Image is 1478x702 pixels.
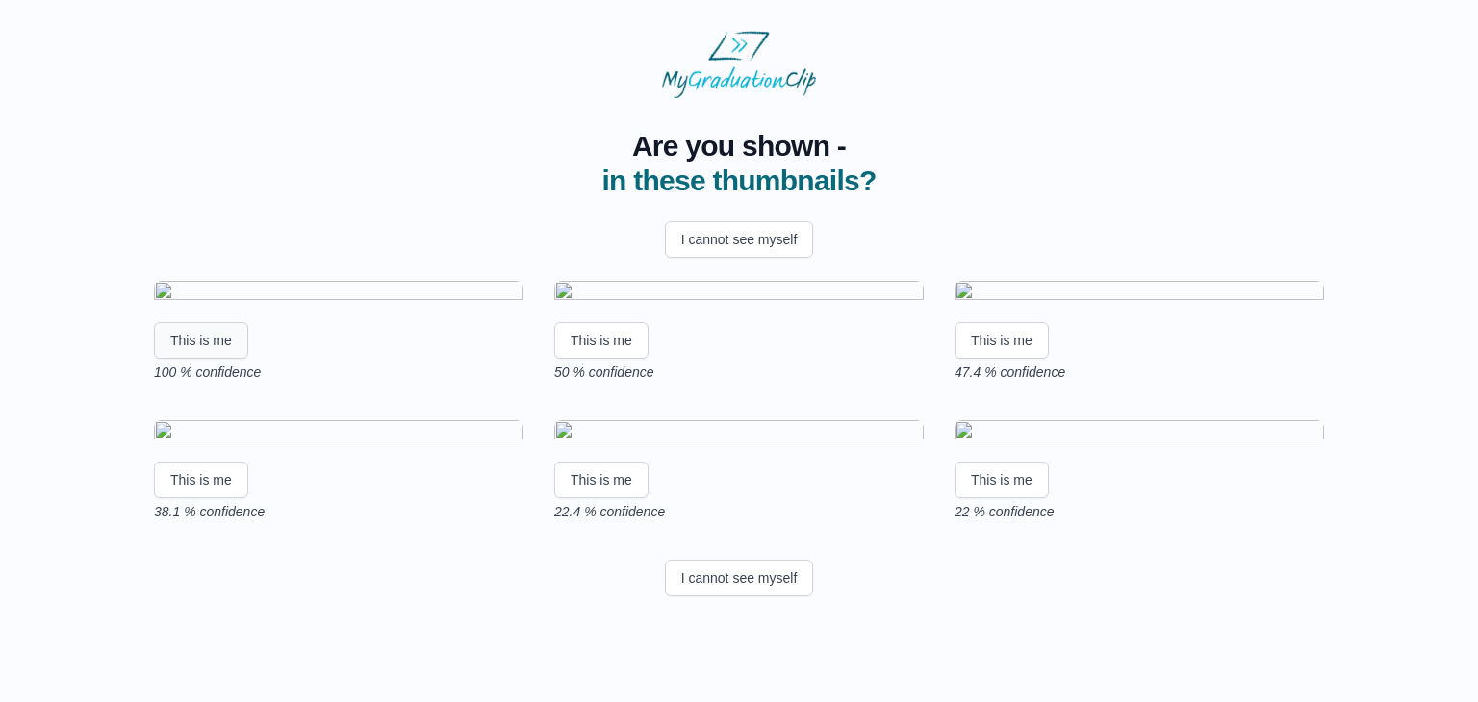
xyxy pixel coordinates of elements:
[154,462,248,498] button: This is me
[665,221,814,258] button: I cannot see myself
[554,420,924,446] img: 2db4db26c3a2cdea57f3fa382e232b7552a290c1.gif
[662,31,816,98] img: MyGraduationClip
[154,363,523,382] p: 100 % confidence
[554,281,924,307] img: c6c92db7d8d38a1ee33c196e21cc78e5a5a85132.gif
[154,502,523,521] p: 38.1 % confidence
[554,363,924,382] p: 50 % confidence
[955,281,1324,307] img: 85fc421df2d3ab1e0ef8b44e56333a5f7eb7eeb2.gif
[955,322,1049,359] button: This is me
[601,164,876,196] span: in these thumbnails?
[955,462,1049,498] button: This is me
[955,363,1324,382] p: 47.4 % confidence
[554,502,924,521] p: 22.4 % confidence
[554,322,649,359] button: This is me
[955,420,1324,446] img: a7c7326a903a89e4a42d2d9c9f86aaedfc072215.gif
[601,129,876,163] span: Are you shown -
[154,420,523,446] img: 7e5a298e622355fd43d686ee667dbb5ad773cd0e.gif
[665,560,814,596] button: I cannot see myself
[554,462,649,498] button: This is me
[154,322,248,359] button: This is me
[154,281,523,307] img: 8877ae22501b6315723e78457bba0480ac929b90.gif
[955,502,1324,521] p: 22 % confidence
